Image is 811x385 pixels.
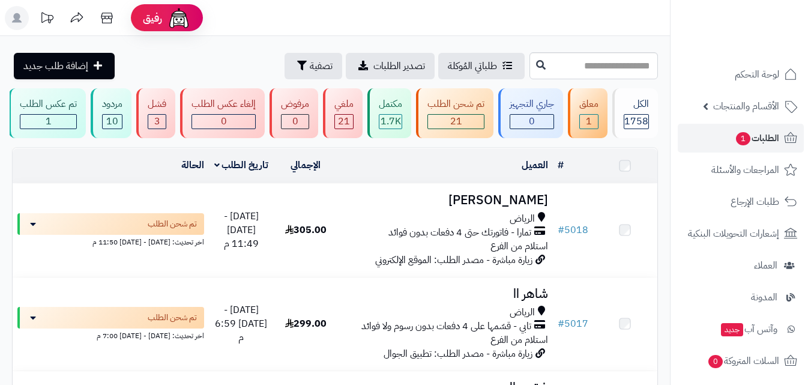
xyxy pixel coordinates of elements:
span: تابي - قسّمها على 4 دفعات بدون رسوم ولا فوائد [361,320,531,333]
a: إشعارات التحويلات البنكية [678,219,804,248]
span: [DATE] - [DATE] 6:59 م [215,303,267,345]
span: تم شحن الطلب [148,312,197,324]
div: 1695 [379,115,402,129]
div: فشل [148,97,166,111]
div: مكتمل [379,97,402,111]
a: تاريخ الطلب [214,158,269,172]
span: زيارة مباشرة - مصدر الطلب: تطبيق الجوال [384,347,532,361]
a: فشل 3 [134,88,178,138]
a: الحالة [181,158,204,172]
a: معلق 1 [565,88,610,138]
div: ملغي [334,97,354,111]
div: 0 [282,115,309,129]
a: العملاء [678,251,804,280]
div: 21 [335,115,353,129]
a: #5018 [558,223,588,237]
span: زيارة مباشرة - مصدر الطلب: الموقع الإلكتروني [375,253,532,267]
span: 1 [46,114,52,129]
span: تمارا - فاتورتك حتى 4 دفعات بدون فوائد [388,226,531,240]
span: طلباتي المُوكلة [448,59,497,73]
a: تصدير الطلبات [346,53,435,79]
span: السلات المتروكة [707,353,779,369]
span: تصفية [310,59,333,73]
div: معلق [579,97,598,111]
a: مرفوض 0 [267,88,321,138]
a: مكتمل 1.7K [365,88,414,138]
span: رفيق [143,11,162,25]
a: ملغي 21 [321,88,365,138]
div: 21 [428,115,484,129]
span: 1 [586,114,592,129]
span: [DATE] - [DATE] 11:49 م [224,209,259,251]
a: المدونة [678,283,804,312]
a: وآتس آبجديد [678,315,804,344]
div: اخر تحديث: [DATE] - [DATE] 11:50 م [17,235,204,247]
div: مرفوض [281,97,309,111]
div: 0 [192,115,255,129]
a: جاري التجهيز 0 [496,88,565,138]
span: 305.00 [285,223,327,237]
div: 10 [103,115,122,129]
span: المراجعات والأسئلة [711,162,779,178]
span: استلام من الفرع [490,333,548,347]
div: الكل [624,97,649,111]
span: إضافة طلب جديد [23,59,88,73]
a: طلباتي المُوكلة [438,53,525,79]
span: الأقسام والمنتجات [713,98,779,115]
span: 0 [708,355,723,368]
a: # [558,158,564,172]
a: السلات المتروكة0 [678,347,804,375]
span: 0 [529,114,535,129]
span: 1.7K [381,114,401,129]
a: #5017 [558,317,588,331]
div: 0 [510,115,553,129]
a: الإجمالي [291,158,321,172]
div: 1 [20,115,76,129]
span: # [558,223,564,237]
span: 21 [450,114,462,129]
div: إلغاء عكس الطلب [191,97,256,111]
span: 0 [221,114,227,129]
span: تم شحن الطلب [148,218,197,230]
span: 1758 [624,114,648,129]
a: الطلبات1 [678,124,804,153]
div: 1 [580,115,598,129]
img: ai-face.png [167,6,191,30]
a: الكل1758 [610,88,660,138]
div: تم شحن الطلب [427,97,484,111]
a: المراجعات والأسئلة [678,156,804,184]
span: تصدير الطلبات [373,59,425,73]
span: 299.00 [285,317,327,331]
a: تم شحن الطلب 21 [414,88,496,138]
a: مردود 10 [88,88,134,138]
span: الطلبات [735,130,779,147]
a: إضافة طلب جديد [14,53,115,79]
span: العملاء [754,257,777,274]
span: الرياض [510,306,535,320]
span: جديد [721,323,743,336]
div: 3 [148,115,166,129]
span: 21 [338,114,350,129]
h3: شاهر اا [343,287,548,301]
a: لوحة التحكم [678,60,804,89]
h3: [PERSON_NAME] [343,193,548,207]
div: اخر تحديث: [DATE] - [DATE] 7:00 م [17,329,204,341]
a: إلغاء عكس الطلب 0 [178,88,267,138]
span: لوحة التحكم [735,66,779,83]
span: إشعارات التحويلات البنكية [688,225,779,242]
div: جاري التجهيز [510,97,554,111]
span: 3 [154,114,160,129]
span: الرياض [510,212,535,226]
span: وآتس آب [720,321,777,338]
span: طلبات الإرجاع [731,193,779,210]
a: العميل [522,158,548,172]
div: مردود [102,97,122,111]
a: طلبات الإرجاع [678,187,804,216]
a: تحديثات المنصة [32,6,62,33]
a: تم عكس الطلب 1 [6,88,88,138]
span: 10 [106,114,118,129]
span: 1 [736,132,750,145]
button: تصفية [285,53,342,79]
span: 0 [292,114,298,129]
div: تم عكس الطلب [20,97,77,111]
